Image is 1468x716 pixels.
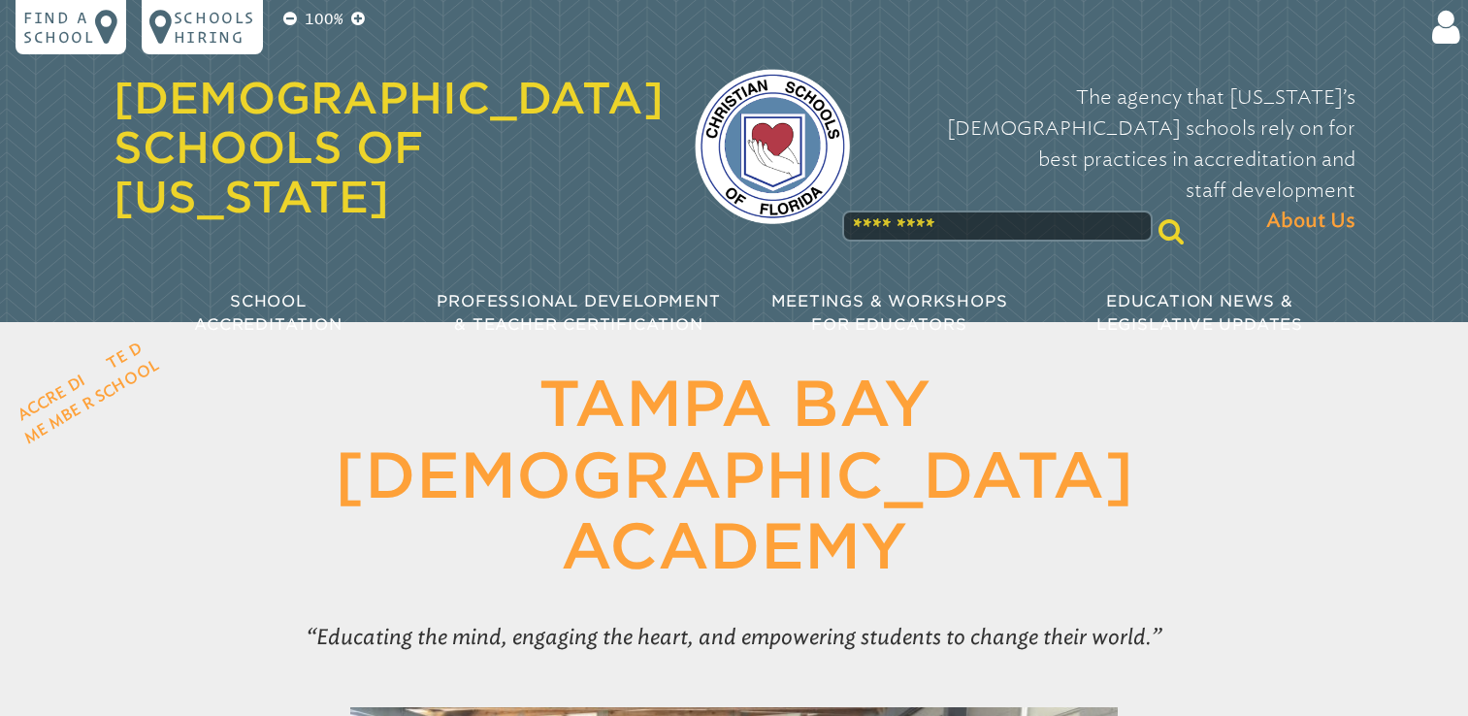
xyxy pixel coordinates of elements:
[236,369,1233,583] h1: Tampa Bay [DEMOGRAPHIC_DATA] Academy
[114,73,664,222] a: [DEMOGRAPHIC_DATA] Schools of [US_STATE]
[194,292,342,334] span: School Accreditation
[1096,292,1303,334] span: Education News & Legislative Updates
[301,8,347,31] p: 100%
[881,81,1355,237] p: The agency that [US_STATE]’s [DEMOGRAPHIC_DATA] schools rely on for best practices in accreditati...
[437,292,720,334] span: Professional Development & Teacher Certification
[23,8,95,47] p: Find a school
[771,292,1008,334] span: Meetings & Workshops for Educators
[174,8,255,47] p: Schools Hiring
[1266,206,1355,237] span: About Us
[297,614,1170,661] p: Educating the mind, engaging the heart, and empowering students to change their world.
[695,69,850,224] img: csf-logo-web-colors.png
